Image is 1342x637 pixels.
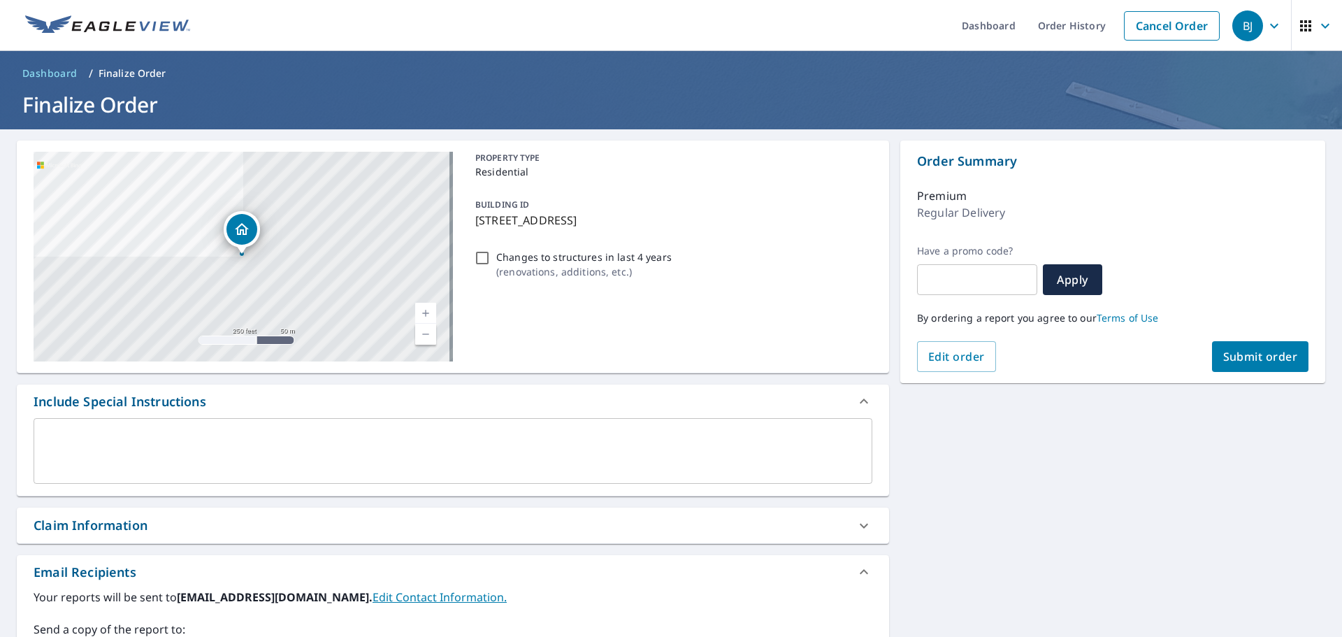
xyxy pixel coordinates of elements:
[34,589,872,606] label: Your reports will be sent to
[917,204,1005,221] p: Regular Delivery
[177,589,373,605] b: [EMAIL_ADDRESS][DOMAIN_NAME].
[17,508,889,543] div: Claim Information
[475,164,867,179] p: Residential
[34,563,136,582] div: Email Recipients
[475,199,529,210] p: BUILDING ID
[917,245,1037,257] label: Have a promo code?
[415,324,436,345] a: Current Level 17, Zoom Out
[1054,272,1091,287] span: Apply
[475,212,867,229] p: [STREET_ADDRESS]
[34,516,147,535] div: Claim Information
[415,303,436,324] a: Current Level 17, Zoom In
[1223,349,1298,364] span: Submit order
[89,65,93,82] li: /
[99,66,166,80] p: Finalize Order
[917,187,967,204] p: Premium
[1124,11,1220,41] a: Cancel Order
[928,349,985,364] span: Edit order
[917,312,1308,324] p: By ordering a report you agree to our
[1043,264,1102,295] button: Apply
[1097,311,1159,324] a: Terms of Use
[22,66,78,80] span: Dashboard
[17,385,889,418] div: Include Special Instructions
[1212,341,1309,372] button: Submit order
[17,62,1325,85] nav: breadcrumb
[373,589,507,605] a: EditContactInfo
[917,152,1308,171] p: Order Summary
[496,250,672,264] p: Changes to structures in last 4 years
[17,62,83,85] a: Dashboard
[34,392,206,411] div: Include Special Instructions
[224,211,260,255] div: Dropped pin, building 1, Residential property, 7563 Blackthorne Way Citrus Heights, CA 95621
[475,152,867,164] p: PROPERTY TYPE
[17,90,1325,119] h1: Finalize Order
[496,264,672,279] p: ( renovations, additions, etc. )
[17,555,889,589] div: Email Recipients
[25,15,190,36] img: EV Logo
[1232,10,1263,41] div: BJ
[917,341,996,372] button: Edit order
